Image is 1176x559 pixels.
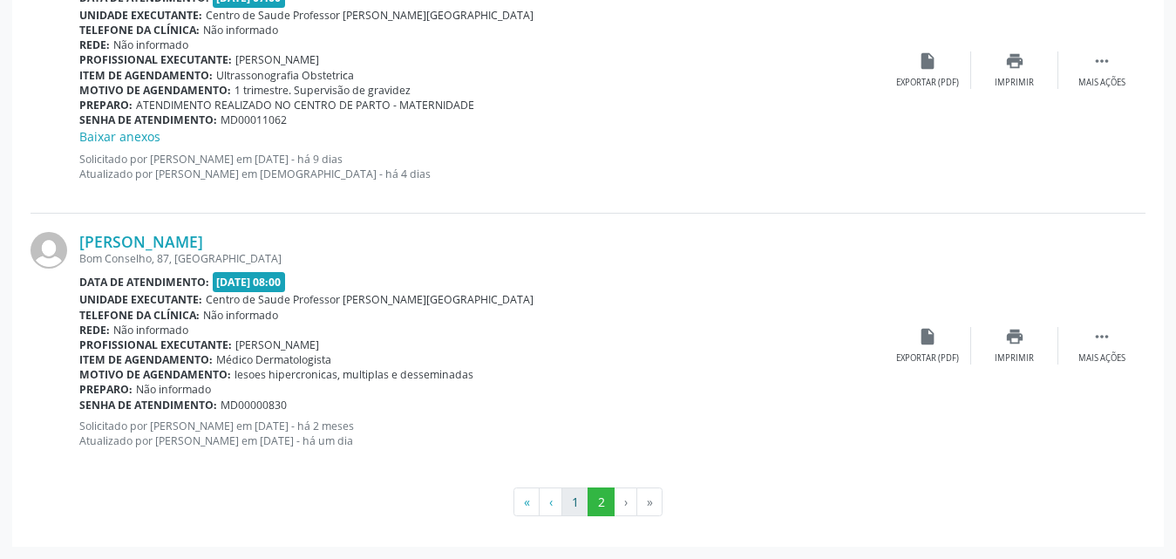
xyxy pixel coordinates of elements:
b: Preparo: [79,98,133,112]
span: Não informado [203,308,278,323]
a: [PERSON_NAME] [79,232,203,251]
b: Senha de atendimento: [79,398,217,412]
span: Centro de Saude Professor [PERSON_NAME][GEOGRAPHIC_DATA] [206,292,534,307]
b: Rede: [79,323,110,337]
b: Telefone da clínica: [79,308,200,323]
b: Profissional executante: [79,337,232,352]
b: Motivo de agendamento: [79,83,231,98]
button: Go to first page [513,487,540,517]
span: Não informado [113,323,188,337]
span: [PERSON_NAME] [235,52,319,67]
span: MD00000830 [221,398,287,412]
img: img [31,232,67,269]
div: Imprimir [995,352,1034,365]
b: Item de agendamento: [79,68,213,83]
i:  [1092,327,1111,346]
ul: Pagination [31,487,1145,517]
b: Unidade executante: [79,8,202,23]
b: Senha de atendimento: [79,112,217,127]
i: print [1005,327,1024,346]
button: Go to previous page [539,487,562,517]
span: Não informado [136,382,211,397]
b: Rede: [79,37,110,52]
span: Médico Dermatologista [216,352,331,367]
div: Mais ações [1078,77,1125,89]
button: Go to page 1 [561,487,588,517]
b: Motivo de agendamento: [79,367,231,382]
i:  [1092,51,1111,71]
span: MD00011062 [221,112,287,127]
span: [PERSON_NAME] [235,337,319,352]
b: Telefone da clínica: [79,23,200,37]
span: Ultrassonografia Obstetrica [216,68,354,83]
b: Item de agendamento: [79,352,213,367]
div: Mais ações [1078,352,1125,365]
b: Preparo: [79,382,133,397]
p: Solicitado por [PERSON_NAME] em [DATE] - há 2 meses Atualizado por [PERSON_NAME] em [DATE] - há u... [79,419,884,448]
span: Não informado [203,23,278,37]
button: Go to page 2 [588,487,615,517]
p: Solicitado por [PERSON_NAME] em [DATE] - há 9 dias Atualizado por [PERSON_NAME] em [DEMOGRAPHIC_D... [79,152,884,181]
div: Exportar (PDF) [896,352,959,365]
span: Centro de Saude Professor [PERSON_NAME][GEOGRAPHIC_DATA] [206,8,534,23]
div: Bom Conselho, 87, [GEOGRAPHIC_DATA] [79,251,884,266]
i: insert_drive_file [918,51,937,71]
span: [DATE] 08:00 [213,272,286,292]
b: Profissional executante: [79,52,232,67]
a: Baixar anexos [79,128,160,145]
span: lesoes hipercronicas, multiplas e desseminadas [235,367,473,382]
i: insert_drive_file [918,327,937,346]
i: print [1005,51,1024,71]
div: Exportar (PDF) [896,77,959,89]
span: Não informado [113,37,188,52]
b: Data de atendimento: [79,275,209,290]
div: Imprimir [995,77,1034,89]
span: 1 trimestre. Supervisão de gravidez [235,83,411,98]
b: Unidade executante: [79,292,202,307]
span: ATENDIMENTO REALIZADO NO CENTRO DE PARTO - MATERNIDADE [136,98,474,112]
